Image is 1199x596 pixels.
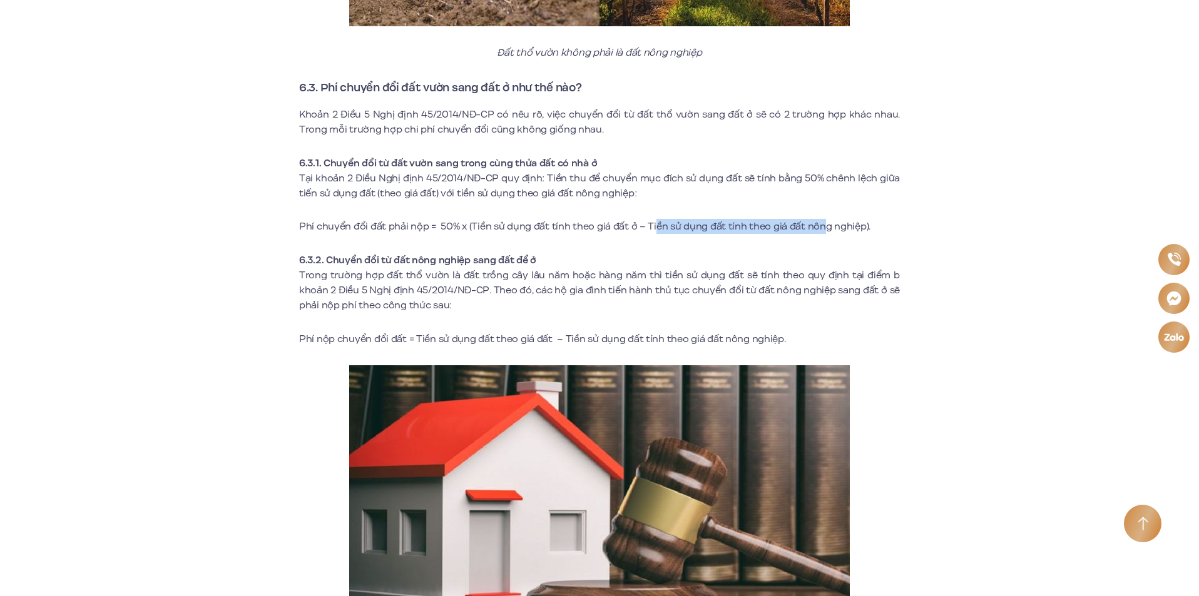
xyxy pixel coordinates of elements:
[299,171,900,201] p: Tại khoản 2 Điều Nghị định 45/2014/NĐ-CP quy định: Tiền thu để chuyển mục đích sử dụng đất sẽ tín...
[299,156,597,170] strong: 6.3.1. Chuyển đổi từ đất vườn sang trong cùng thửa đất có nhà ở
[1166,251,1182,268] img: Phone icon
[1163,330,1185,343] img: Zalo icon
[299,253,536,267] strong: 6.3.2. Chuyển đổi từ đất nông nghiệp sang đất để ở
[299,79,581,96] strong: 6.3. Phí chuyển đổi đất vườn sang đất ở như thế nào?
[299,107,900,137] p: Khoản 2 Điều 5 Nghị định 45/2014/NĐ-CP có nêu rõ, việc chuyển đổi từ đất thổ vườn sang đất ở sẽ c...
[497,46,702,59] em: Đất thổ vườn không phải là đất nông nghiệp
[1138,517,1148,531] img: Arrow icon
[299,331,900,346] p: Phí nộp chuyển đổi đất = Tiền sử dụng đất theo giá đất – Tiền sử dụng đất tính theo giá đất nông ...
[299,268,900,313] p: Trong trường hợp đất thổ vườn là đất trồng cây lâu năm hoặc hàng năm thì tiền sử dụng đất sẽ tính...
[299,219,900,234] p: Phí chuyển đổi đất phải nộp = 50% x (Tiền sử dụng đất tính theo giá đất ở – Tiền sử dụng đất tính...
[1165,289,1183,307] img: Messenger icon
